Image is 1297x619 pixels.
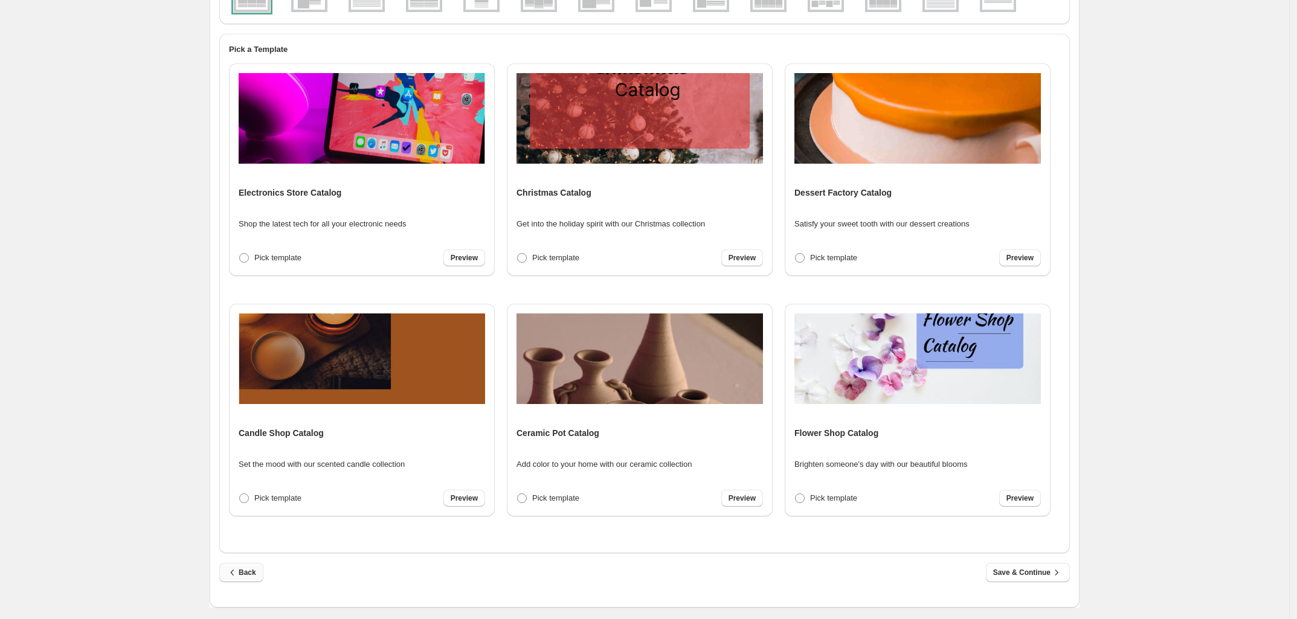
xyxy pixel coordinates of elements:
[532,493,579,502] span: Pick template
[451,253,478,263] span: Preview
[794,218,970,230] p: Satisfy your sweet tooth with our dessert creations
[986,563,1070,582] button: Save & Continue
[729,253,756,263] span: Preview
[721,490,763,507] a: Preview
[993,566,1063,579] span: Save & Continue
[227,566,256,579] span: Back
[721,249,763,266] a: Preview
[239,187,341,199] h4: Electronics Store Catalog
[794,458,967,470] p: Brighten someone's day with our beautiful blooms
[999,249,1041,266] a: Preview
[1006,253,1034,263] span: Preview
[794,427,878,439] h4: Flower Shop Catalog
[1006,493,1034,503] span: Preview
[239,427,324,439] h4: Candle Shop Catalog
[229,43,1060,56] h2: Pick a Template
[517,458,692,470] p: Add color to your home with our ceramic collection
[729,493,756,503] span: Preview
[532,253,579,262] span: Pick template
[254,493,301,502] span: Pick template
[517,427,599,439] h4: Ceramic Pot Catalog
[810,493,857,502] span: Pick template
[219,563,263,582] button: Back
[794,187,892,199] h4: Dessert Factory Catalog
[999,490,1041,507] a: Preview
[443,249,485,266] a: Preview
[517,218,705,230] p: Get into the holiday spirit with our Christmas collection
[239,218,407,230] p: Shop the latest tech for all your electronic needs
[239,458,405,470] p: Set the mood with our scented candle collection
[517,187,591,199] h4: Christmas Catalog
[451,493,478,503] span: Preview
[810,253,857,262] span: Pick template
[443,490,485,507] a: Preview
[254,253,301,262] span: Pick template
